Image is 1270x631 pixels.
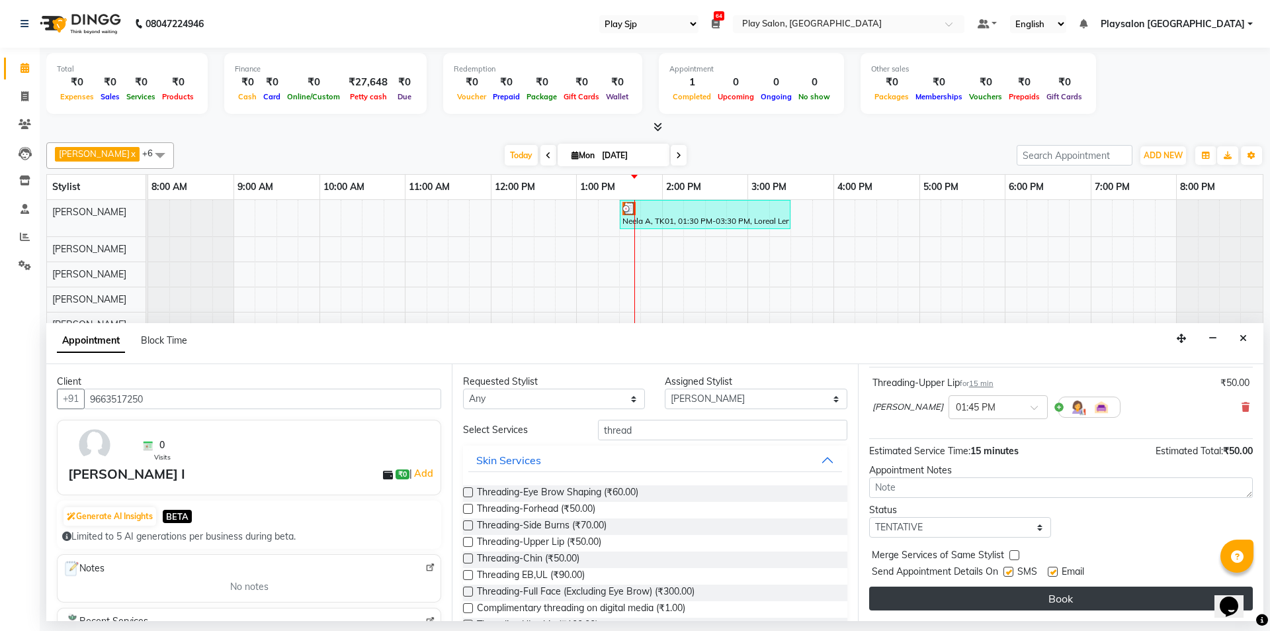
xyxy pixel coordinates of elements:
[63,507,156,526] button: Generate AI Insights
[1005,92,1043,101] span: Prepaids
[1043,75,1085,90] div: ₹0
[621,202,789,227] div: Neela A, TK01, 01:30 PM-03:30 PM, Loreal Lengths Filler Treatment
[159,438,165,452] span: 0
[235,75,260,90] div: ₹0
[523,92,560,101] span: Package
[477,585,695,601] span: Threading-Full Face (Excluding Eye Brow) (₹300.00)
[454,75,489,90] div: ₹0
[872,565,998,581] span: Send Appointment Details On
[669,75,714,90] div: 1
[757,75,795,90] div: 0
[52,243,126,255] span: [PERSON_NAME]
[834,177,876,197] a: 4:00 PM
[871,64,1085,75] div: Other sales
[97,75,123,90] div: ₹0
[34,5,124,42] img: logo
[1093,399,1109,415] img: Interior.png
[320,177,368,197] a: 10:00 AM
[154,452,171,462] span: Visits
[598,146,664,166] input: 2025-09-01
[163,510,192,522] span: BETA
[396,469,409,480] span: ₹0
[1177,177,1218,197] a: 8:00 PM
[235,92,260,101] span: Cash
[454,92,489,101] span: Voucher
[84,389,441,409] input: Search by Name/Mobile/Email/Code
[284,75,343,90] div: ₹0
[1091,177,1133,197] a: 7:00 PM
[1062,565,1084,581] span: Email
[52,206,126,218] span: [PERSON_NAME]
[68,464,185,484] div: [PERSON_NAME] I
[260,92,284,101] span: Card
[141,334,187,346] span: Block Time
[966,92,1005,101] span: Vouchers
[1156,445,1223,457] span: Estimated Total:
[920,177,962,197] a: 5:00 PM
[477,601,685,618] span: Complimentary threading on digital media (₹1.00)
[872,548,1004,565] span: Merge Services of Same Stylist
[712,18,720,30] a: 64
[869,587,1253,610] button: Book
[394,92,415,101] span: Due
[748,177,790,197] a: 3:00 PM
[1144,150,1183,160] span: ADD NEW
[1220,376,1249,390] div: ₹50.00
[52,293,126,305] span: [PERSON_NAME]
[75,426,114,464] img: avatar
[1005,177,1047,197] a: 6:00 PM
[871,92,912,101] span: Packages
[1214,578,1257,618] iframe: chat widget
[603,92,632,101] span: Wallet
[1234,328,1253,349] button: Close
[477,535,601,552] span: Threading-Upper Lip (₹50.00)
[235,64,416,75] div: Finance
[603,75,632,90] div: ₹0
[598,420,847,440] input: Search by service name
[872,401,943,414] span: [PERSON_NAME]
[63,614,148,630] span: Recent Services
[52,268,126,280] span: [PERSON_NAME]
[52,318,126,330] span: [PERSON_NAME]
[234,177,276,197] a: 9:00 AM
[454,64,632,75] div: Redemption
[468,448,841,472] button: Skin Services
[491,177,538,197] a: 12:00 PM
[795,75,833,90] div: 0
[869,445,970,457] span: Estimated Service Time:
[62,530,436,544] div: Limited to 5 AI generations per business during beta.
[489,92,523,101] span: Prepaid
[123,92,159,101] span: Services
[59,148,130,159] span: [PERSON_NAME]
[960,379,994,388] small: for
[869,463,1253,477] div: Appointment Notes
[568,150,598,160] span: Mon
[795,92,833,101] span: No show
[63,560,105,577] span: Notes
[1101,17,1245,31] span: Playsalon [GEOGRAPHIC_DATA]
[405,177,453,197] a: 11:00 AM
[57,92,97,101] span: Expenses
[489,75,523,90] div: ₹0
[1017,145,1132,166] input: Search Appointment
[57,389,85,409] button: +91
[159,92,197,101] span: Products
[1043,92,1085,101] span: Gift Cards
[476,452,541,468] div: Skin Services
[148,177,190,197] a: 8:00 AM
[463,375,645,389] div: Requested Stylist
[560,75,603,90] div: ₹0
[142,148,163,158] span: +6
[159,75,197,90] div: ₹0
[669,64,833,75] div: Appointment
[505,145,538,166] span: Today
[260,75,284,90] div: ₹0
[966,75,1005,90] div: ₹0
[577,177,618,197] a: 1:00 PM
[230,580,269,594] span: No notes
[477,518,607,535] span: Threading-Side Burns (₹70.00)
[1017,565,1037,581] span: SMS
[52,181,80,193] span: Stylist
[347,92,390,101] span: Petty cash
[523,75,560,90] div: ₹0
